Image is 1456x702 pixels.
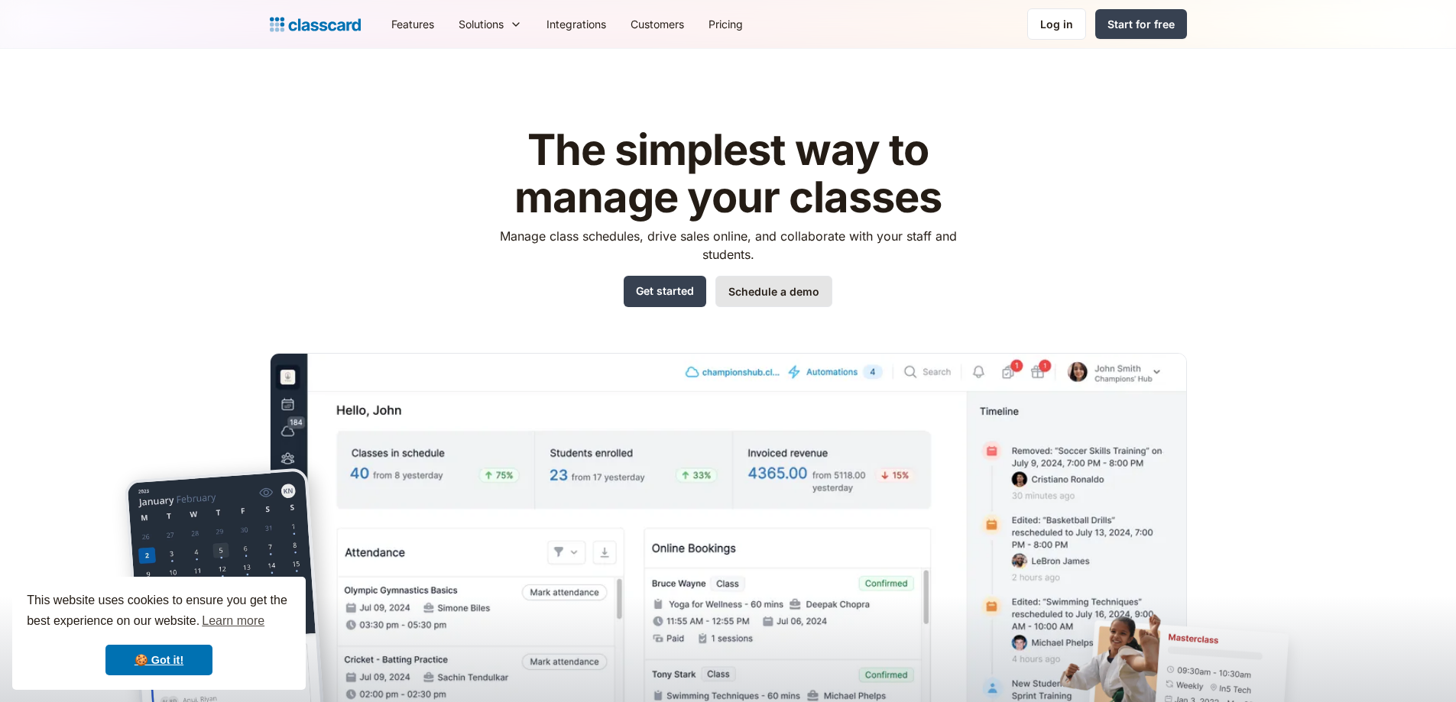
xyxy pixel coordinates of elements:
a: Features [379,7,446,41]
a: Integrations [534,7,618,41]
a: Pricing [696,7,755,41]
div: Start for free [1107,16,1175,32]
span: This website uses cookies to ensure you get the best experience on our website. [27,591,291,632]
div: Solutions [459,16,504,32]
h1: The simplest way to manage your classes [485,127,971,221]
a: Schedule a demo [715,276,832,307]
div: cookieconsent [12,577,306,690]
a: Customers [618,7,696,41]
div: Log in [1040,16,1073,32]
a: Logo [270,14,361,35]
div: Solutions [446,7,534,41]
p: Manage class schedules, drive sales online, and collaborate with your staff and students. [485,227,971,264]
a: Log in [1027,8,1086,40]
a: Get started [624,276,706,307]
a: learn more about cookies [199,610,267,632]
a: dismiss cookie message [105,645,212,675]
a: Start for free [1095,9,1187,39]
